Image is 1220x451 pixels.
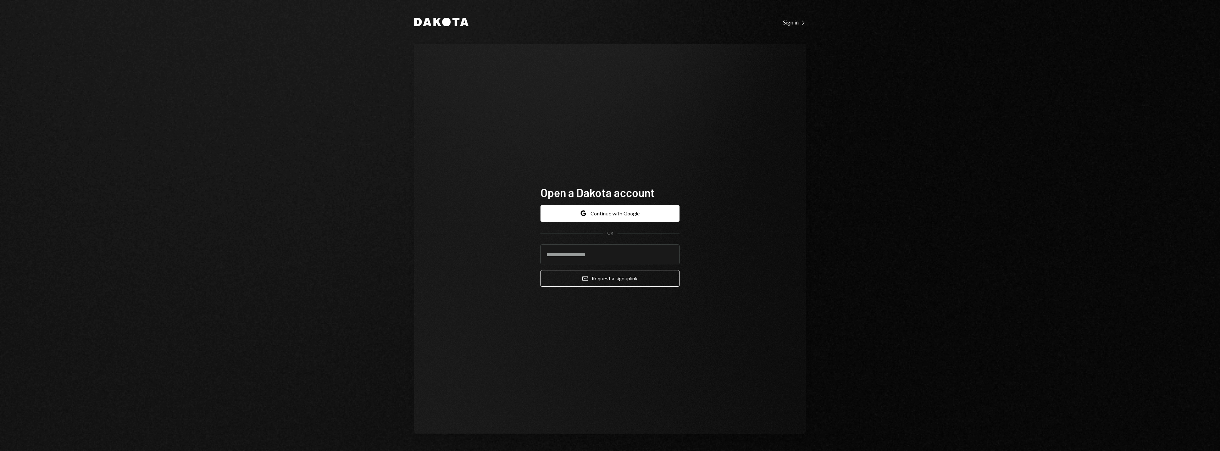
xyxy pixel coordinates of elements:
[540,270,680,287] button: Request a signuplink
[540,205,680,222] button: Continue with Google
[783,19,806,26] div: Sign in
[607,230,613,236] div: OR
[783,18,806,26] a: Sign in
[540,185,680,199] h1: Open a Dakota account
